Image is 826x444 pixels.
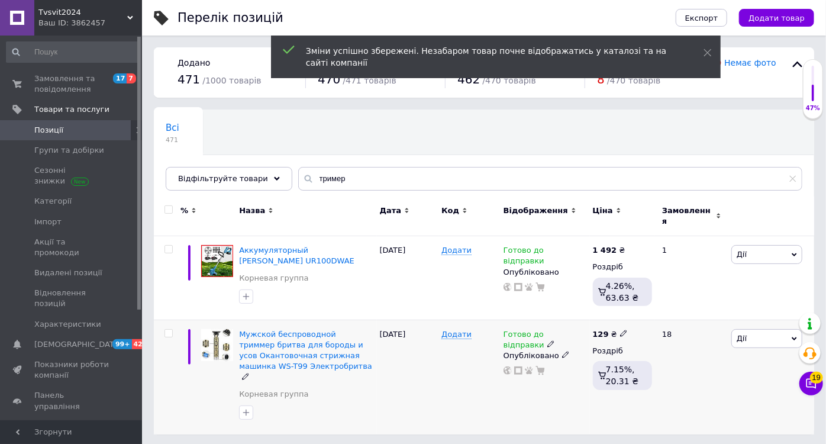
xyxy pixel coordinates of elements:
span: 471 [166,136,179,144]
span: Експорт [685,14,718,22]
span: Зі знижкою [166,168,219,178]
span: 99+ [112,339,132,349]
div: Опубліковано [504,350,587,361]
div: Перелік позицій [178,12,283,24]
span: Додано [178,58,210,67]
span: Видалені позиції [34,268,102,278]
div: [DATE] [377,320,439,435]
span: 7.15%, 20.31 ₴ [606,365,638,386]
button: Чат з покупцем19 [799,372,823,395]
span: Характеристики [34,319,101,330]
span: Дата [380,205,402,216]
span: Відновлення позицій [34,288,109,309]
span: Додати [441,330,472,339]
div: 18 [655,320,728,435]
a: Немає фото [724,58,776,67]
div: ₴ [593,245,625,256]
div: Роздріб [593,346,652,356]
span: Додати [441,246,472,255]
a: Мужской беспроводной триммер бритва для бороды и усов Окантовочная стрижная машинка WS-T99 Электр... [239,330,372,371]
b: 129 [593,330,609,339]
span: 19 [810,372,823,384]
span: Позиції [34,125,63,136]
span: Панель управління [34,390,109,411]
span: Додати товар [748,14,805,22]
span: 471 [178,72,200,86]
div: [DATE] [377,236,439,320]
div: Опубліковано [504,267,587,278]
a: Корневая группа [239,389,308,400]
a: Корневая группа [239,273,308,284]
span: Відфільтруйте товари [178,174,268,183]
span: Всі [166,123,179,133]
span: Ціна [593,205,613,216]
input: Пошук по назві позиції, артикулу і пошуковим запитам [298,167,802,191]
b: 1 492 [593,246,617,255]
span: % [180,205,188,216]
span: 17 [113,73,127,83]
span: Групи та добірки [34,145,104,156]
div: Зміни успішно збережені. Незабаром товар почне відображатись у каталозі та на сайті компанії [306,45,674,69]
span: Відображення [504,205,568,216]
span: Дії [737,250,747,259]
span: Показники роботи компанії [34,359,109,381]
span: / 1000 товарів [202,76,261,85]
span: 7 [127,73,136,83]
button: Додати товар [739,9,814,27]
div: 47% [804,104,822,112]
span: 4.26%, 63.63 ₴ [606,281,638,303]
span: Замовлення [662,205,713,227]
span: Імпорт [34,217,62,227]
span: Замовлення та повідомлення [34,73,109,95]
div: 1 [655,236,728,320]
span: Готово до відправки [504,330,544,353]
input: Пошук [6,41,140,63]
img: Аккумуляторный триммер Makita UR100DWAE [201,245,233,277]
span: 42 [132,339,146,349]
div: ₴ [593,329,628,340]
span: Акції та промокоди [34,237,109,258]
a: Аккумуляторный [PERSON_NAME] UR100DWAE [239,246,354,265]
span: Tvsvit2024 [38,7,127,18]
img: Мужской беспроводной триммер бритва для бороды и усов Окантовочная стрижная машинка WS-T99 Электр... [201,329,233,361]
span: Дії [737,334,747,343]
button: Експорт [676,9,728,27]
span: Назва [239,205,265,216]
span: Категорії [34,196,72,207]
div: Ваш ID: 3862457 [38,18,142,28]
div: Роздріб [593,262,652,272]
span: [DEMOGRAPHIC_DATA] [34,339,122,350]
span: Готово до відправки [504,246,544,269]
span: Товари та послуги [34,104,109,115]
span: Сезонні знижки [34,165,109,186]
span: Код [441,205,459,216]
